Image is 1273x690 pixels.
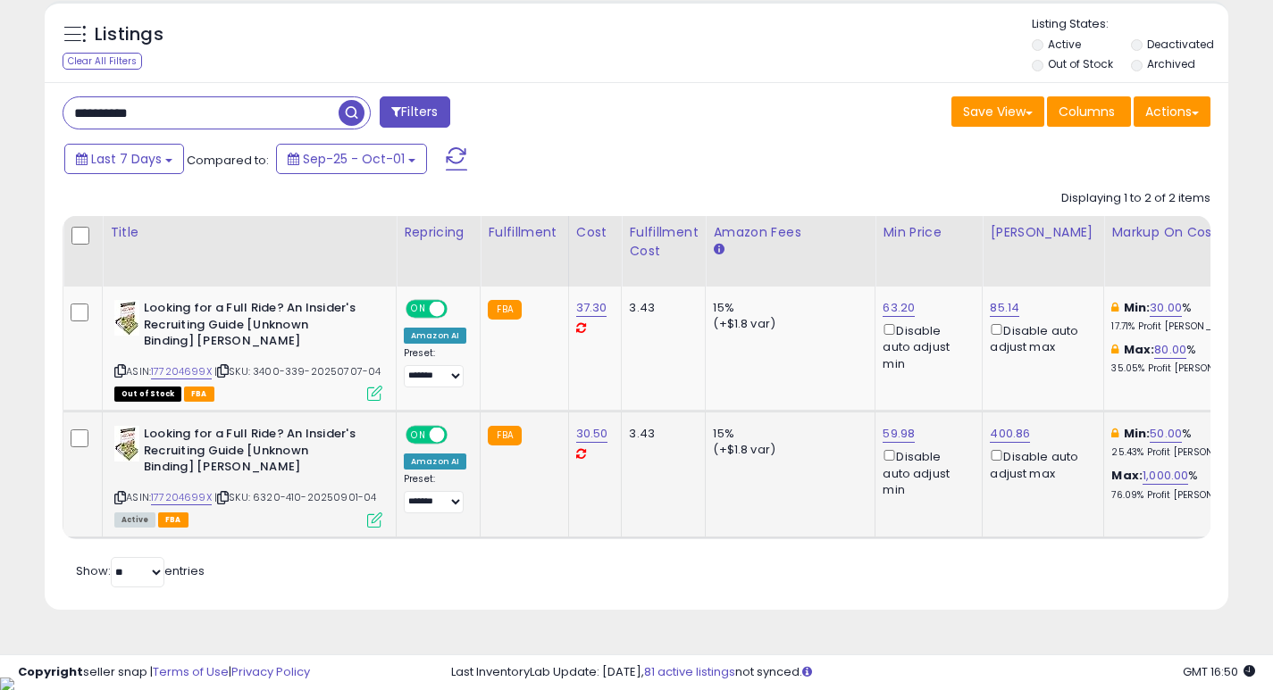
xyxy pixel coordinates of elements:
[114,387,181,402] span: All listings that are currently out of stock and unavailable for purchase on Amazon
[1111,489,1260,502] p: 76.09% Profit [PERSON_NAME]
[114,300,139,336] img: 513zxx2TK-L._SL40_.jpg
[1061,190,1210,207] div: Displaying 1 to 2 of 2 items
[488,300,521,320] small: FBA
[404,473,466,513] div: Preset:
[187,152,269,169] span: Compared to:
[1047,96,1131,127] button: Columns
[404,453,466,470] div: Amazon AI
[629,223,698,261] div: Fulfillment Cost
[64,144,184,174] button: Last 7 Days
[18,663,83,680] strong: Copyright
[1134,96,1210,127] button: Actions
[1048,56,1113,71] label: Out of Stock
[713,242,724,258] small: Amazon Fees.
[214,364,381,378] span: | SKU: 3400-339-20250707-04
[276,144,427,174] button: Sep-25 - Oct-01
[18,664,310,681] div: seller snap | |
[1124,299,1151,316] b: Min:
[713,223,867,242] div: Amazon Fees
[151,490,212,505] a: 177204699X
[713,316,861,332] div: (+$1.8 var)
[303,150,405,168] span: Sep-25 - Oct-01
[144,300,361,354] b: Looking for a Full Ride? An Insider's Recruiting Guide [Unknown Binding] [PERSON_NAME]
[1111,468,1260,501] div: %
[1154,341,1186,359] a: 80.00
[1111,362,1260,375] p: 35.05% Profit [PERSON_NAME]
[990,223,1096,242] div: [PERSON_NAME]
[1183,663,1255,680] span: 2025-10-9 16:50 GMT
[488,426,521,445] small: FBA
[1111,223,1266,242] div: Markup on Cost
[451,664,1255,681] div: Last InventoryLab Update: [DATE], not synced.
[1143,467,1188,485] a: 1,000.00
[713,426,861,442] div: 15%
[1111,467,1143,484] b: Max:
[990,425,1030,443] a: 400.86
[153,663,229,680] a: Terms of Use
[404,223,473,242] div: Repricing
[629,426,691,442] div: 3.43
[1111,446,1260,459] p: 25.43% Profit [PERSON_NAME]
[576,299,607,317] a: 37.30
[1124,341,1155,358] b: Max:
[713,442,861,458] div: (+$1.8 var)
[91,150,162,168] span: Last 7 Days
[488,223,560,242] div: Fulfillment
[713,300,861,316] div: 15%
[1147,37,1214,52] label: Deactivated
[576,425,608,443] a: 30.50
[380,96,449,128] button: Filters
[114,426,139,461] img: 513zxx2TK-L._SL40_.jpg
[990,446,1090,481] div: Disable auto adjust max
[883,446,968,498] div: Disable auto adjust min
[1150,299,1182,317] a: 30.00
[1147,56,1195,71] label: Archived
[110,223,389,242] div: Title
[114,426,382,525] div: ASIN:
[1111,320,1260,333] p: 17.71% Profit [PERSON_NAME]
[404,347,466,387] div: Preset:
[407,428,430,443] span: ON
[1059,103,1115,121] span: Columns
[407,302,430,317] span: ON
[144,426,361,480] b: Looking for a Full Ride? An Insider's Recruiting Guide [Unknown Binding] [PERSON_NAME]
[1124,425,1151,442] b: Min:
[883,425,915,443] a: 59.98
[445,428,473,443] span: OFF
[231,663,310,680] a: Privacy Policy
[114,300,382,399] div: ASIN:
[629,300,691,316] div: 3.43
[114,512,155,528] span: All listings currently available for purchase on Amazon
[184,387,214,402] span: FBA
[1150,425,1182,443] a: 50.00
[990,299,1019,317] a: 85.14
[1111,300,1260,333] div: %
[151,364,212,379] a: 177204699X
[1048,37,1081,52] label: Active
[1111,426,1260,459] div: %
[76,562,205,579] span: Show: entries
[63,53,142,70] div: Clear All Filters
[644,663,735,680] a: 81 active listings
[445,302,473,317] span: OFF
[576,223,615,242] div: Cost
[951,96,1044,127] button: Save View
[158,512,188,528] span: FBA
[404,328,466,344] div: Amazon AI
[883,299,915,317] a: 63.20
[1032,16,1228,33] p: Listing States:
[95,22,163,47] h5: Listings
[883,223,975,242] div: Min Price
[214,490,377,504] span: | SKU: 6320-410-20250901-04
[990,320,1090,355] div: Disable auto adjust max
[883,320,968,372] div: Disable auto adjust min
[1111,342,1260,375] div: %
